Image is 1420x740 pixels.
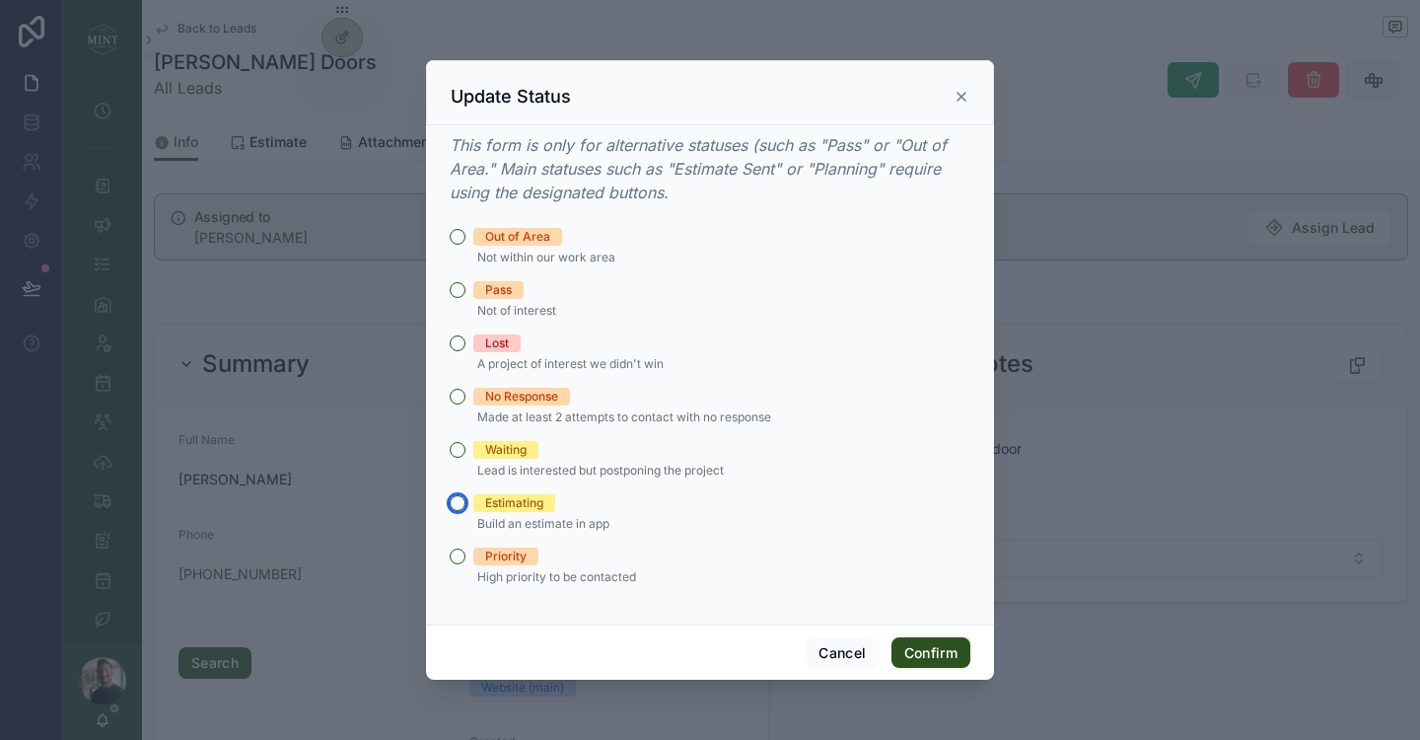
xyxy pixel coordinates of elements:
div: Estimating [485,494,543,512]
span: A project of interest we didn't win [477,356,664,371]
em: This form is only for alternative statuses (such as "Pass" or "Out of Area." Main statuses such a... [450,135,947,202]
button: Cancel [806,637,879,669]
span: High priority to be contacted [477,569,636,584]
div: Lost [485,334,509,352]
div: No Response [485,388,558,406]
div: Waiting [485,441,527,459]
span: Build an estimate in app [477,516,609,531]
h3: Update Status [451,85,571,109]
span: Not within our work area [477,250,615,264]
div: Priority [485,548,527,565]
div: Out of Area [485,228,550,246]
div: Pass [485,281,512,299]
button: Confirm [891,637,970,669]
span: Not of interest [477,303,556,318]
span: Made at least 2 attempts to contact with no response [477,409,771,424]
span: Lead is interested but postponing the project [477,463,724,478]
